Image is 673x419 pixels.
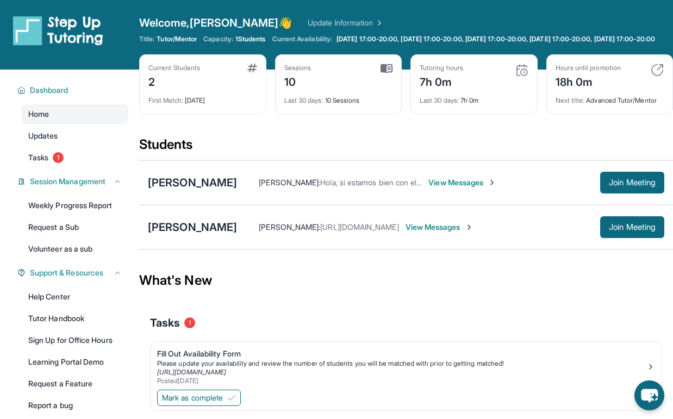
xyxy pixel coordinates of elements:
[28,130,58,141] span: Updates
[651,64,664,77] img: card
[26,85,122,96] button: Dashboard
[157,368,226,376] a: [URL][DOMAIN_NAME]
[259,222,320,232] span: [PERSON_NAME] :
[22,374,128,393] a: Request a Feature
[22,148,128,167] a: Tasks1
[22,217,128,237] a: Request a Sub
[634,380,664,410] button: chat-button
[420,96,459,104] span: Last 30 days :
[272,35,332,43] span: Current Availability:
[139,35,154,43] span: Title:
[157,359,646,368] div: Please update your availability and review the number of students you will be matched with prior ...
[148,64,200,72] div: Current Students
[22,126,128,146] a: Updates
[53,152,64,163] span: 1
[600,172,664,193] button: Join Meeting
[22,396,128,415] a: Report a bug
[139,15,292,30] span: Welcome, [PERSON_NAME] 👋
[150,315,180,330] span: Tasks
[373,17,384,28] img: Chevron Right
[320,222,398,232] span: [URL][DOMAIN_NAME]
[22,104,128,124] a: Home
[259,178,320,187] span: [PERSON_NAME] :
[148,72,200,90] div: 2
[22,309,128,328] a: Tutor Handbook
[556,90,664,105] div: Advanced Tutor/Mentor
[465,223,473,232] img: Chevron-Right
[284,90,393,105] div: 10 Sessions
[556,64,621,72] div: Hours until promotion
[148,96,183,104] span: First Match :
[22,330,128,350] a: Sign Up for Office Hours
[284,64,311,72] div: Sessions
[284,72,311,90] div: 10
[26,267,122,278] button: Support & Resources
[13,15,103,46] img: logo
[420,64,463,72] div: Tutoring hours
[28,109,49,120] span: Home
[157,377,646,385] div: Posted [DATE]
[609,224,656,230] span: Join Meeting
[157,35,197,43] span: Tutor/Mentor
[515,64,528,77] img: card
[428,177,496,188] span: View Messages
[284,96,323,104] span: Last 30 days :
[26,176,122,187] button: Session Management
[30,176,105,187] span: Session Management
[556,96,585,104] span: Next title :
[320,178,483,187] span: Hola, si estamos bien con el horario. Gracias 😊
[609,179,656,186] span: Join Meeting
[184,317,195,328] span: 1
[406,222,473,233] span: View Messages
[22,239,128,259] a: Volunteer as a sub
[22,352,128,372] a: Learning Portal Demo
[227,393,236,402] img: Mark as complete
[235,35,266,43] span: 1 Students
[157,348,646,359] div: Fill Out Availability Form
[151,342,662,387] a: Fill Out Availability FormPlease update your availability and review the number of students you w...
[22,196,128,215] a: Weekly Progress Report
[336,35,655,43] span: [DATE] 17:00-20:00, [DATE] 17:00-20:00, [DATE] 17:00-20:00, [DATE] 17:00-20:00, [DATE] 17:00-20:00
[139,136,673,160] div: Students
[148,175,237,190] div: [PERSON_NAME]
[556,72,621,90] div: 18h 0m
[162,392,223,403] span: Mark as complete
[148,90,257,105] div: [DATE]
[139,257,673,304] div: What's New
[420,90,528,105] div: 7h 0m
[381,64,392,73] img: card
[30,85,68,96] span: Dashboard
[334,35,657,43] a: [DATE] 17:00-20:00, [DATE] 17:00-20:00, [DATE] 17:00-20:00, [DATE] 17:00-20:00, [DATE] 17:00-20:00
[420,72,463,90] div: 7h 0m
[203,35,233,43] span: Capacity:
[30,267,103,278] span: Support & Resources
[308,17,384,28] a: Update Information
[488,178,496,187] img: Chevron-Right
[157,390,241,406] button: Mark as complete
[600,216,664,238] button: Join Meeting
[22,287,128,307] a: Help Center
[247,64,257,72] img: card
[148,220,237,235] div: [PERSON_NAME]
[28,152,48,163] span: Tasks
